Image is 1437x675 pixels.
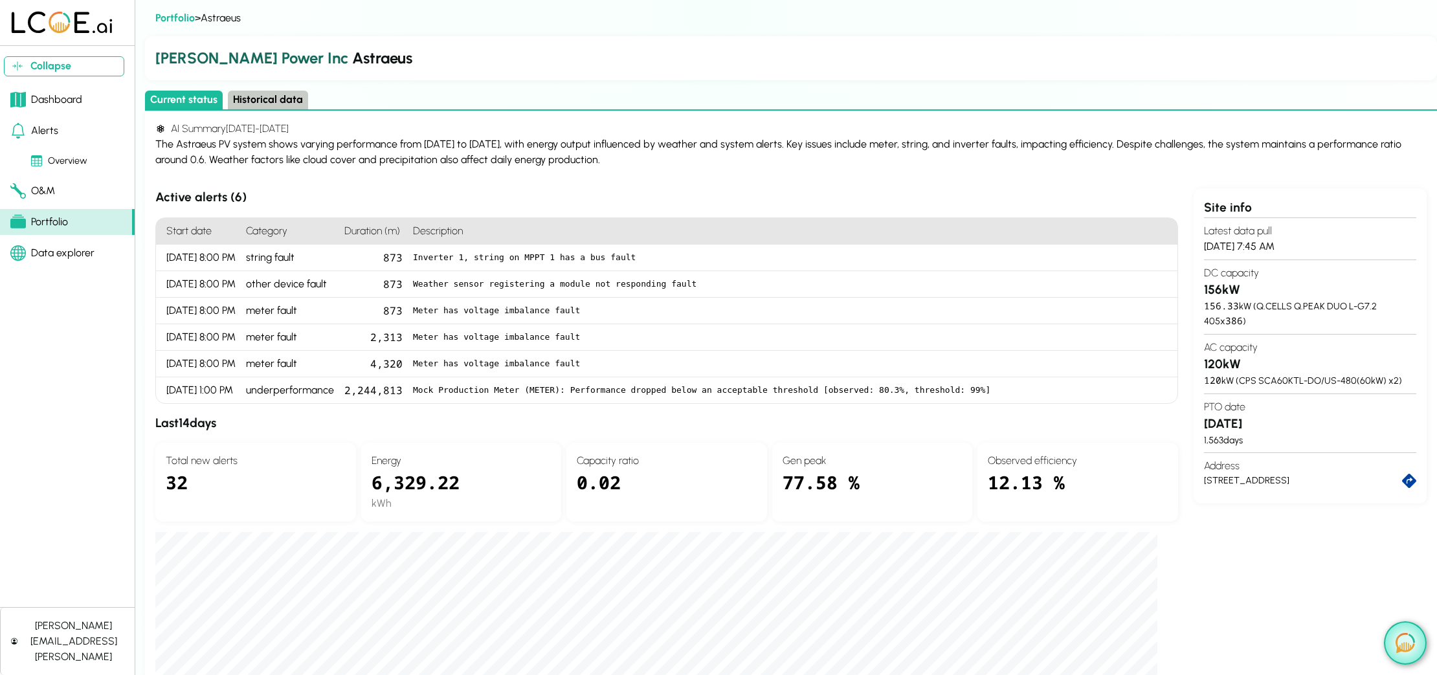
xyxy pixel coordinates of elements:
[145,91,223,109] button: Current status
[1204,217,1416,260] section: [DATE] 7:45 AM
[156,271,241,298] div: [DATE] 8:00 PM
[241,324,339,351] div: meter fault
[156,245,241,271] div: [DATE] 8:00 PM
[155,49,348,67] span: [PERSON_NAME] Power Inc
[413,304,1167,317] pre: Meter has voltage imbalance fault
[372,496,551,511] div: kWh
[988,469,1168,511] div: 12.13 %
[1396,633,1415,653] img: open chat
[155,121,1427,137] h4: AI Summary [DATE] - [DATE]
[339,245,408,271] div: 873
[241,271,339,298] div: other device fault
[1204,458,1416,474] h4: Address
[372,469,551,496] div: 6,329.22
[1204,374,1221,386] span: 120
[339,298,408,324] div: 873
[408,218,1177,245] h4: Description
[1204,399,1416,415] h4: PTO date
[1204,299,1416,328] div: kW ( Q.CELLS Q.PEAK DUO L-G7.2 405 x )
[166,469,346,511] div: 32
[155,47,1427,70] h2: Astraeus
[1204,199,1416,217] div: Site info
[339,324,408,351] div: 2,313
[31,154,87,168] div: Overview
[10,123,58,138] div: Alerts
[4,56,124,76] button: Collapse
[1204,373,1416,388] div: kW ( CPS SCA60KTL-DO/US-480 ( 60 kW) x )
[156,377,241,403] div: [DATE] 1:00 PM
[1204,415,1416,434] h3: [DATE]
[1204,265,1416,281] h4: DC capacity
[1204,474,1402,488] div: [STREET_ADDRESS]
[228,91,308,109] button: Historical data
[156,218,241,245] h4: Start date
[10,214,68,230] div: Portfolio
[156,324,241,351] div: [DATE] 8:00 PM
[155,10,1427,26] div: > Astraeus
[783,469,963,511] div: 77.58 %
[241,298,339,324] div: meter fault
[413,251,1167,264] pre: Inverter 1, string on MPPT 1 has a bus fault
[1204,281,1416,300] h3: 156 kW
[1204,434,1416,448] div: 1,563 days
[156,298,241,324] div: [DATE] 8:00 PM
[988,453,1168,469] h4: Observed efficiency
[1204,223,1416,239] h4: Latest data pull
[339,377,408,403] div: 2,244,813
[1204,355,1416,374] h3: 120 kW
[155,188,1178,207] h3: Active alerts ( 6 )
[10,92,82,107] div: Dashboard
[155,414,1178,433] h3: Last 14 days
[1204,300,1239,312] span: 156.33
[241,377,339,403] div: underperformance
[413,331,1167,344] pre: Meter has voltage imbalance fault
[23,618,124,665] div: [PERSON_NAME][EMAIL_ADDRESS][PERSON_NAME]
[372,453,551,469] h4: Energy
[339,271,408,298] div: 873
[1394,375,1399,386] span: 2
[241,245,339,271] div: string fault
[339,351,408,377] div: 4,320
[783,453,963,469] h4: Gen peak
[1204,340,1416,355] h4: AC capacity
[1402,474,1416,488] a: directions
[413,278,1167,291] pre: Weather sensor registering a module not responding fault
[339,218,408,245] h4: Duration (m)
[413,384,1167,397] pre: Mock Production Meter (METER): Performance dropped below an acceptable threshold [observed: 80.3%...
[241,218,339,245] h4: Category
[577,469,757,511] div: 0.02
[241,351,339,377] div: meter fault
[413,357,1167,370] pre: Meter has voltage imbalance fault
[156,351,241,377] div: [DATE] 8:00 PM
[145,91,1437,111] div: Select page state
[10,245,95,261] div: Data explorer
[155,12,195,24] a: Portfolio
[10,183,55,199] div: O&M
[577,453,757,469] h4: Capacity ratio
[155,137,1427,168] div: The Astraeus PV system shows varying performance from [DATE] to [DATE], with energy output influe...
[1225,315,1243,327] span: 386
[166,453,346,469] h4: Total new alerts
